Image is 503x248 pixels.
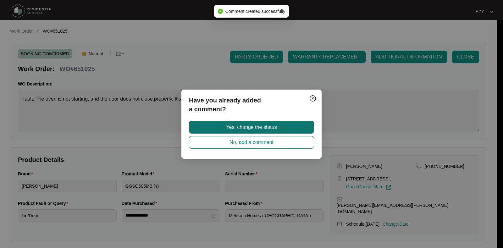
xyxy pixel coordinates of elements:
button: Close [308,93,318,103]
p: a comment? [189,105,314,113]
span: Yes, change the status [226,124,277,131]
span: No, add a comment [229,139,274,146]
button: Yes, change the status [189,121,314,134]
span: Comment created successfully [225,9,285,14]
span: check-circle [218,9,223,14]
button: No, add a comment [189,136,314,149]
img: closeCircle [309,95,317,102]
p: Have you already added [189,96,314,105]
